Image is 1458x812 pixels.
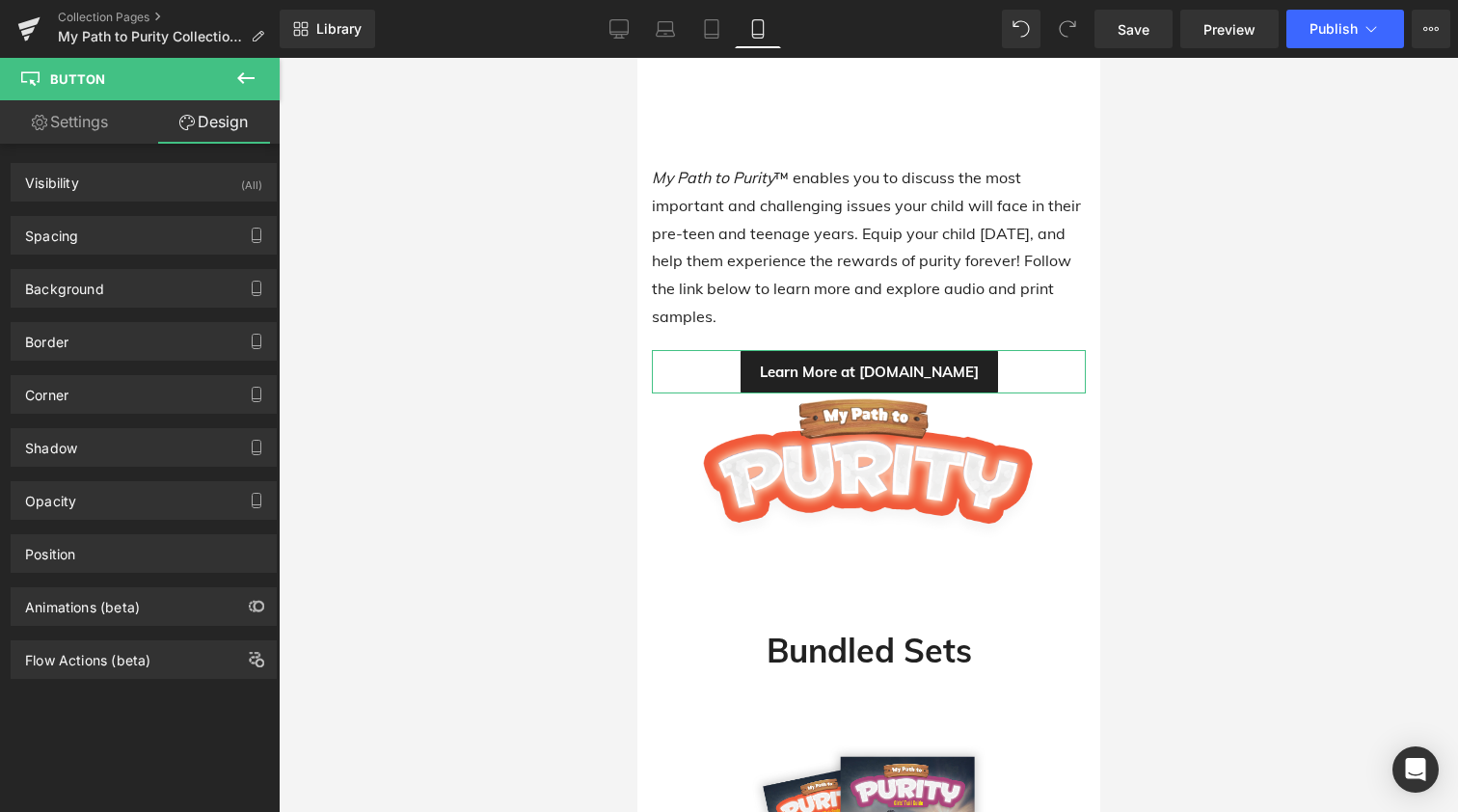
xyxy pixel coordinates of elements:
[1309,21,1358,37] span: Publish
[1180,10,1279,48] a: Preview
[129,572,335,613] strong: Bundled Sets
[25,376,68,403] div: Corner
[103,292,361,336] a: Learn More at [DOMAIN_NAME]
[25,482,76,509] div: Opacity
[14,110,137,129] i: My Path to Purity
[241,164,262,196] div: (All)
[1412,10,1450,48] button: More
[25,429,77,456] div: Shadow
[642,10,688,48] a: Laptop
[25,164,79,191] div: Visibility
[735,10,781,48] a: Mobile
[1002,10,1040,48] button: Undo
[316,20,362,38] span: Library
[58,10,280,25] a: Collection Pages
[25,588,140,615] div: Animations (beta)
[144,100,283,144] a: Design
[25,270,104,297] div: Background
[280,10,375,48] a: New Library
[1048,10,1087,48] button: Redo
[25,323,68,350] div: Border
[1286,10,1404,48] button: Publish
[1118,19,1149,40] span: Save
[596,10,642,48] a: Desktop
[25,217,78,244] div: Spacing
[25,641,150,668] div: Flow Actions (beta)
[1392,746,1439,793] div: Open Intercom Messenger
[58,29,243,44] span: My Path to Purity Collection Page
[688,10,735,48] a: Tablet
[122,302,341,326] span: Learn More at [DOMAIN_NAME]
[50,71,105,87] span: Button
[25,535,75,562] div: Position
[1203,19,1255,40] span: Preview
[14,106,448,273] p: ™ enables you to discuss the most important and challenging issues your child will face in their ...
